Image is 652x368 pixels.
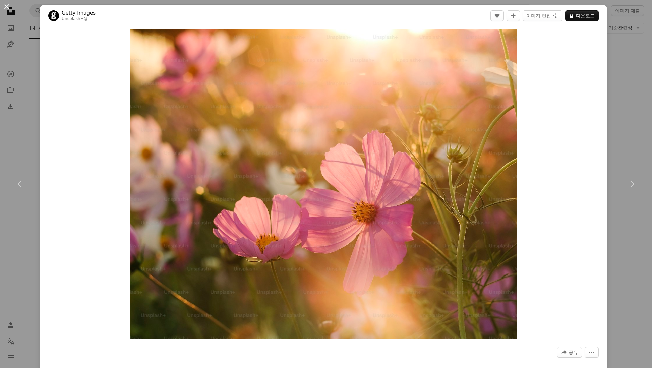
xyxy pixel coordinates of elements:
img: Getty Images의 프로필로 이동 [48,10,59,21]
button: 이 이미지 확대 [130,29,517,339]
div: 용 [62,16,96,22]
button: 좋아요 [490,10,504,21]
button: 이 이미지 공유 [557,347,582,358]
button: 다운로드 [565,10,599,21]
a: Getty Images [62,10,96,16]
img: 일몰에 경치 좋은 코스모스 꽃밭 풍경. 선택적 초점. [130,29,517,339]
a: 다음 [612,152,652,216]
button: 컬렉션에 추가 [507,10,520,21]
button: 이미지 편집 [523,10,562,21]
span: 공유 [569,347,578,357]
button: 더 많은 작업 [585,347,599,358]
a: Unsplash+ [62,16,84,21]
